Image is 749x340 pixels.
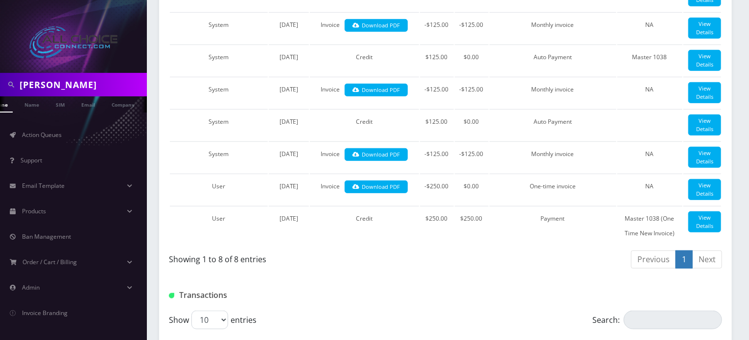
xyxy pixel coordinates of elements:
td: Credit [310,45,419,76]
td: NA [617,141,682,173]
td: Auto Payment [490,45,616,76]
td: User [170,206,268,246]
td: System [170,109,268,140]
a: View Details [688,211,721,232]
td: -$125.00 [420,141,454,173]
td: $0.00 [455,45,489,76]
span: Invoice Branding [22,309,68,317]
span: [DATE] [280,21,299,29]
td: $250.00 [420,206,454,246]
a: View Details [688,50,721,71]
td: Master 1038 [617,45,682,76]
td: Master 1038 (One Time New Invoice) [617,206,682,246]
input: Search in Company [20,75,144,94]
span: [DATE] [280,214,299,223]
img: All Choice Connect [29,26,117,58]
td: $0.00 [455,174,489,205]
td: Monthly invoice [490,77,616,108]
td: Invoice [310,174,419,205]
span: Email Template [22,181,65,190]
a: Name [20,96,44,112]
a: View Details [688,147,721,168]
a: View Details [688,114,721,136]
h1: Transactions [169,291,344,300]
td: NA [617,77,682,108]
td: Payment [490,206,616,246]
a: SIM [51,96,70,112]
td: System [170,141,268,173]
a: Download PDF [345,84,408,97]
a: Previous [631,250,676,269]
td: Credit [310,109,419,140]
span: Support [21,156,42,164]
span: Action Queues [22,131,62,139]
td: -$125.00 [455,77,489,108]
td: Invoice [310,12,419,44]
a: Download PDF [345,181,408,194]
td: -$125.00 [455,12,489,44]
img: Transactions [169,293,174,298]
td: Monthly invoice [490,12,616,44]
div: Showing 1 to 8 of 8 entries [169,249,438,265]
td: Invoice [310,141,419,173]
input: Search: [624,311,722,329]
select: Showentries [191,311,228,329]
span: [DATE] [280,150,299,158]
td: $125.00 [420,109,454,140]
span: [DATE] [280,85,299,93]
td: System [170,12,268,44]
a: View Details [688,82,721,103]
td: User [170,174,268,205]
span: Ban Management [22,232,71,241]
span: Admin [22,283,40,292]
td: Invoice [310,77,419,108]
td: NA [617,12,682,44]
td: Monthly invoice [490,141,616,173]
a: View Details [688,179,721,200]
td: NA [617,174,682,205]
td: -$125.00 [420,77,454,108]
a: Company [107,96,140,112]
td: -$125.00 [455,141,489,173]
td: Auto Payment [490,109,616,140]
label: Show entries [169,311,257,329]
label: Search: [592,311,722,329]
td: $0.00 [455,109,489,140]
span: [DATE] [280,117,299,126]
a: Download PDF [345,148,408,161]
a: 1 [676,250,693,269]
td: -$250.00 [420,174,454,205]
span: [DATE] [280,53,299,61]
td: One-time invoice [490,174,616,205]
span: Products [22,207,46,215]
td: System [170,77,268,108]
a: Email [76,96,100,112]
td: $250.00 [455,206,489,246]
td: $125.00 [420,45,454,76]
td: Credit [310,206,419,246]
a: Next [692,250,722,269]
span: Order / Cart / Billing [23,258,77,266]
a: Download PDF [345,19,408,32]
a: View Details [688,18,721,39]
td: -$125.00 [420,12,454,44]
span: [DATE] [280,182,299,190]
td: System [170,45,268,76]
